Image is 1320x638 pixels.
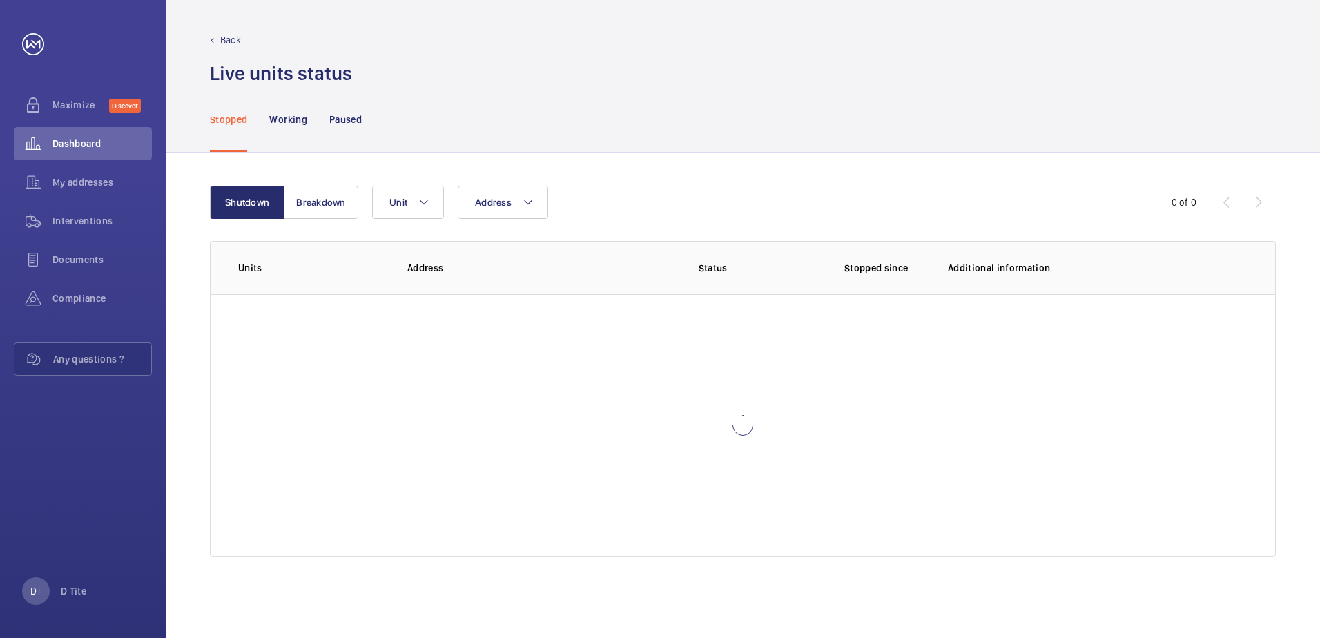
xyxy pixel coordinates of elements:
span: Compliance [52,291,152,305]
p: Units [238,261,385,275]
p: Back [220,33,241,47]
span: Documents [52,253,152,267]
button: Breakdown [284,186,358,219]
span: Any questions ? [53,352,151,366]
span: Unit [389,197,407,208]
h1: Live units status [210,61,352,86]
p: Status [613,261,812,275]
p: Address [407,261,603,275]
span: Maximize [52,98,109,112]
p: Working [269,113,307,126]
p: Paused [329,113,362,126]
p: DT [30,584,41,598]
p: Stopped [210,113,247,126]
span: Dashboard [52,137,152,151]
p: D Tite [61,584,86,598]
p: Stopped since [844,261,926,275]
button: Address [458,186,548,219]
span: My addresses [52,175,152,189]
span: Interventions [52,214,152,228]
button: Unit [372,186,444,219]
span: Discover [109,99,141,113]
span: Address [475,197,512,208]
p: Additional information [948,261,1248,275]
button: Shutdown [210,186,284,219]
div: 0 of 0 [1172,195,1196,209]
